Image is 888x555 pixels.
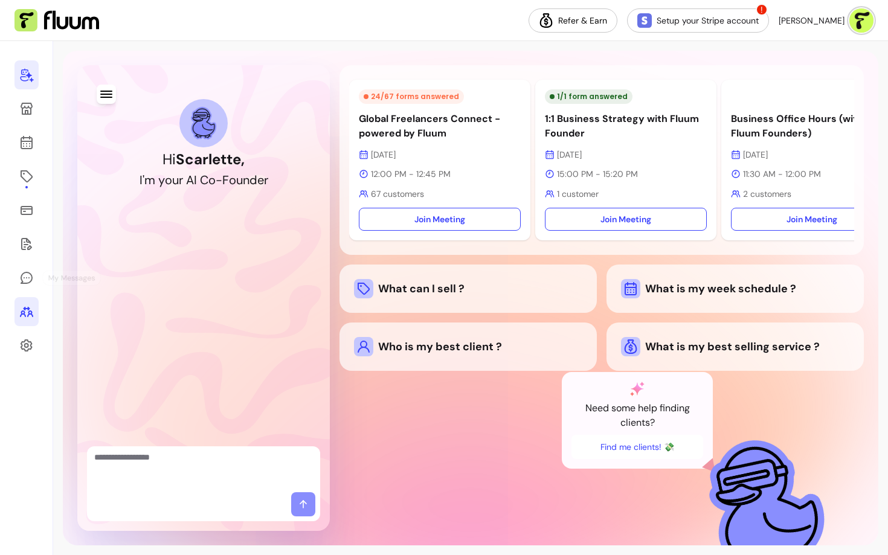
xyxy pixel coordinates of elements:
div: u [172,172,179,188]
div: 24 / 67 forms answered [359,89,464,104]
img: AI Co-Founder avatar [191,107,216,139]
a: Sales [14,196,39,225]
p: 12:00 PM - 12:45 PM [359,168,521,180]
p: 1:1 Business Strategy with Fluum Founder [545,112,707,141]
div: d [249,172,257,188]
div: 1 / 1 form answered [545,89,632,104]
p: 1 customer [545,188,707,200]
button: Find me clients! 💸 [571,435,703,459]
a: Join Meeting [359,208,521,231]
span: [PERSON_NAME] [779,14,845,27]
b: Scarlette , [176,150,245,168]
a: My Page [14,94,39,123]
a: Settings [14,331,39,360]
a: Join Meeting [545,208,707,231]
div: A [186,172,194,188]
div: C [200,172,208,188]
div: I [194,172,197,188]
p: [DATE] [545,149,707,161]
div: m [144,172,155,188]
div: ' [143,172,144,188]
h1: Hi [162,150,245,169]
p: Global Freelancers Connect - powered by Fluum [359,112,521,141]
div: y [158,172,165,188]
button: avatar[PERSON_NAME] [779,8,874,33]
div: o [208,172,216,188]
a: Setup your Stripe account [627,8,769,33]
img: AI Co-Founder gradient star [630,382,645,396]
a: Home [14,60,39,89]
p: Need some help finding clients? [571,401,703,430]
div: r [264,172,268,188]
div: e [257,172,264,188]
p: 67 customers [359,188,521,200]
div: n [243,172,249,188]
img: Stripe Icon [637,13,652,28]
a: My Messages [14,263,39,292]
a: Calendar [14,128,39,157]
div: o [229,172,236,188]
div: F [222,172,229,188]
div: - [216,172,222,188]
img: Fluum Logo [14,9,99,32]
div: What is my week schedule ? [621,279,849,298]
img: avatar [849,8,874,33]
div: What is my best selling service ? [621,337,849,356]
textarea: Ask me anything... [94,451,313,487]
div: What can I sell ? [354,279,582,298]
a: Forms [14,229,39,258]
div: Who is my best client ? [354,337,582,356]
p: [DATE] [359,149,521,161]
a: Offerings [14,162,39,191]
h2: I'm your AI Co-Founder [140,172,268,188]
a: Refer & Earn [529,8,617,33]
div: u [236,172,243,188]
div: o [165,172,172,188]
p: 15:00 PM - 15:20 PM [545,168,707,180]
div: r [179,172,183,188]
span: ! [756,4,768,16]
div: I [140,172,143,188]
a: Clients [14,297,39,326]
